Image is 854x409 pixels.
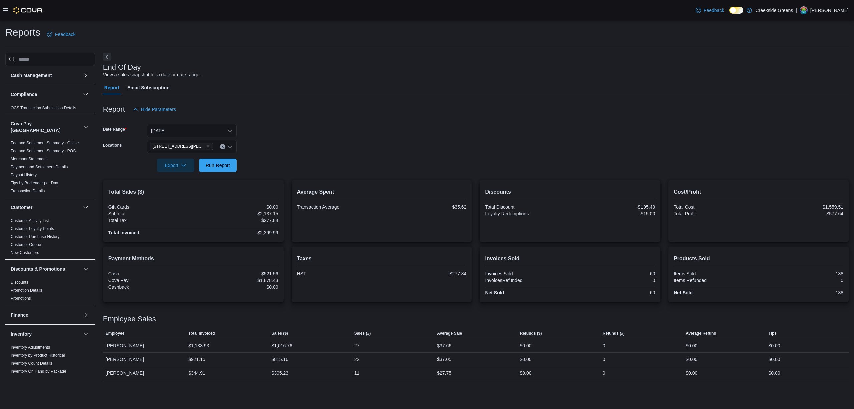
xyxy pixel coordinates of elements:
h2: Total Sales ($) [108,188,278,196]
button: Compliance [82,90,90,98]
span: Fee and Settlement Summary - POS [11,148,76,154]
p: Creekside Greens [755,6,793,14]
span: 19 Reuben Crescent [150,143,213,150]
span: Customer Activity List [11,218,49,223]
span: Total Invoiced [188,331,215,336]
div: $277.84 [194,218,278,223]
div: 0 [603,355,605,363]
div: $305.23 [271,369,288,377]
div: Total Discount [485,204,568,210]
a: Inventory Adjustments [11,345,50,350]
button: Inventory [82,330,90,338]
span: Refunds ($) [520,331,542,336]
div: Items Refunded [674,278,757,283]
div: Cash [108,271,192,276]
div: [PERSON_NAME] [103,366,186,380]
button: Compliance [11,91,80,98]
h2: Cost/Profit [674,188,843,196]
span: Sales (#) [354,331,371,336]
span: Payout History [11,172,37,178]
p: | [796,6,797,14]
div: $921.15 [188,355,205,363]
div: $1,559.51 [760,204,843,210]
div: $37.05 [437,355,451,363]
span: Merchant Statement [11,156,47,162]
div: $2,399.99 [194,230,278,235]
div: Cova Pay [GEOGRAPHIC_DATA] [5,139,95,198]
span: Inventory On Hand by Package [11,369,66,374]
h2: Invoices Sold [485,255,655,263]
h2: Taxes [297,255,467,263]
button: Export [157,159,194,172]
h2: Products Sold [674,255,843,263]
span: Email Subscription [127,81,170,94]
a: Customer Loyalty Points [11,226,54,231]
a: Payment and Settlement Details [11,165,68,169]
span: Export [161,159,190,172]
a: OCS Transaction Submission Details [11,106,76,110]
div: 11 [354,369,360,377]
div: Discounts & Promotions [5,278,95,305]
span: Feedback [704,7,724,14]
div: 138 [760,290,843,295]
div: Gift Cards [108,204,192,210]
a: Inventory Count Details [11,361,52,366]
div: 60 [571,271,655,276]
button: Cash Management [82,71,90,79]
div: -$15.00 [571,211,655,216]
span: Promotions [11,296,31,301]
div: Customer [5,217,95,259]
h3: Finance [11,312,28,318]
a: Discounts [11,280,28,285]
div: $0.00 [520,355,532,363]
button: Discounts & Promotions [11,266,80,272]
div: $0.00 [686,369,697,377]
div: $0.00 [194,204,278,210]
div: $0.00 [769,342,780,350]
a: Customer Purchase History [11,234,60,239]
button: Clear input [220,144,225,149]
a: Feedback [693,4,727,17]
div: $521.56 [194,271,278,276]
input: Dark Mode [729,7,743,14]
button: Next [103,53,111,61]
span: Refunds (#) [603,331,625,336]
button: Discounts & Promotions [82,265,90,273]
button: Hide Parameters [130,103,179,116]
span: Customer Queue [11,242,41,247]
h3: Employee Sales [103,315,156,323]
div: Cova Pay [108,278,192,283]
span: Tips by Budtender per Day [11,180,58,186]
span: Inventory Adjustments [11,345,50,350]
div: Subtotal [108,211,192,216]
div: $0.00 [194,284,278,290]
a: Transaction Details [11,189,45,193]
div: $0.00 [520,342,532,350]
span: Inventory by Product Historical [11,353,65,358]
div: $0.00 [686,342,697,350]
a: Promotion Details [11,288,42,293]
h3: End Of Day [103,63,141,71]
div: $1,878.43 [194,278,278,283]
h2: Average Spent [297,188,467,196]
div: $27.75 [437,369,451,377]
div: 138 [760,271,843,276]
a: Inventory On Hand by Package [11,369,66,374]
div: Loyalty Redemptions [485,211,568,216]
a: Inventory by Product Historical [11,353,65,358]
button: Inventory [11,331,80,337]
div: 0 [760,278,843,283]
span: New Customers [11,250,39,255]
h3: Inventory [11,331,32,337]
div: $0.00 [769,369,780,377]
button: [DATE] [147,124,237,137]
h2: Payment Methods [108,255,278,263]
span: Sales ($) [271,331,288,336]
label: Locations [103,143,122,148]
span: Feedback [55,31,75,38]
h2: Discounts [485,188,655,196]
div: 60 [571,290,655,295]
